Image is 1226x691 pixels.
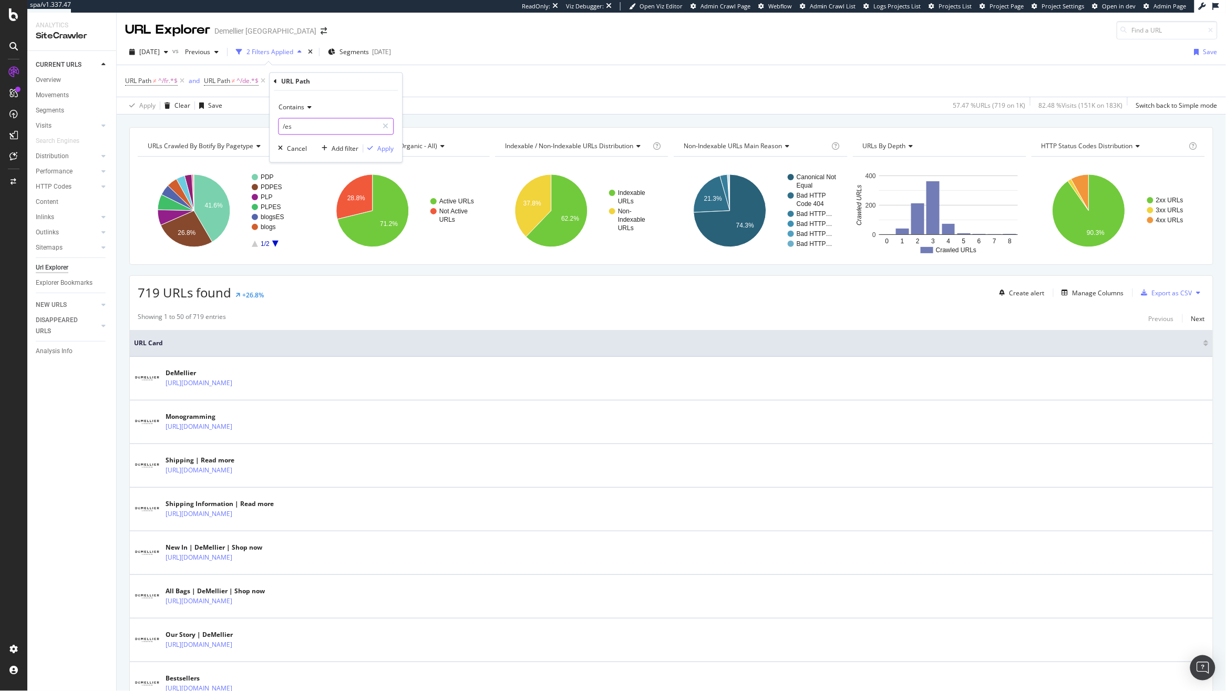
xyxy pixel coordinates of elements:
div: NEW URLS [36,300,67,311]
a: Sitemaps [36,242,98,253]
text: Indexable [618,216,645,223]
button: Save [195,97,222,114]
img: main image [134,502,160,516]
div: 82.48 % Visits ( 151K on 183K ) [1039,101,1123,110]
text: Crawled URLs [936,246,976,254]
div: Sitemaps [36,242,63,253]
text: Active URLs [439,198,474,205]
text: 74.3% [736,222,754,229]
span: ^/de.*$ [236,74,259,88]
span: Admin Crawl List [810,2,856,10]
svg: A chart. [316,165,488,256]
button: Next [1191,312,1205,325]
div: arrow-right-arrow-left [321,27,327,35]
svg: A chart. [1032,165,1205,256]
text: Crawled URLs [856,185,863,225]
text: Bad HTTP… [797,230,832,238]
span: ^/fr.*$ [158,74,178,88]
a: [URL][DOMAIN_NAME] [166,596,232,606]
span: ≠ [153,76,157,85]
a: Projects List [929,2,972,11]
a: Project Page [980,2,1024,11]
a: Url Explorer [36,262,109,273]
text: 8 [1008,238,1012,245]
div: Overview [36,75,61,86]
span: Admin Crawl Page [700,2,750,10]
button: Apply [125,97,156,114]
div: Manage Columns [1073,288,1124,297]
img: main image [134,633,160,647]
text: Bad HTTP [797,192,826,199]
text: blogsES [261,213,284,221]
button: Save [1190,44,1218,60]
div: Our Story | DeMellier [166,630,278,640]
div: Shipping Information | Read more [166,499,278,509]
div: SiteCrawler [36,30,108,42]
span: Contains [279,103,305,112]
text: 1 [901,238,904,245]
a: HTTP Codes [36,181,98,192]
text: PLPES [261,203,281,211]
div: Outlinks [36,227,59,238]
button: Add Filter [267,75,310,87]
text: Indexable [618,189,645,197]
span: Open in dev [1103,2,1136,10]
div: Analysis Info [36,346,73,357]
div: Save [208,101,222,110]
div: A chart. [674,165,846,256]
button: Apply [364,143,394,154]
a: Distribution [36,151,98,162]
div: Movements [36,90,69,101]
div: times [306,47,315,57]
a: CURRENT URLS [36,59,98,70]
text: blogs [261,223,276,231]
text: URLs [439,216,455,223]
div: Content [36,197,58,208]
text: 71.2% [380,220,398,228]
a: Overview [36,75,109,86]
span: Non-Indexable URLs Main Reason [684,141,782,150]
button: Segments[DATE] [324,44,395,60]
text: 5 [962,238,966,245]
span: URL Card [134,338,1201,348]
text: 200 [866,202,876,209]
text: 2xx URLs [1156,197,1183,204]
div: URL Explorer [125,21,210,39]
button: Add filter [318,143,359,154]
div: [DATE] [372,47,391,56]
a: [URL][DOMAIN_NAME] [166,552,232,563]
a: Performance [36,166,98,177]
a: Webflow [758,2,792,11]
span: URLs by Depth [863,141,906,150]
a: [URL][DOMAIN_NAME] [166,421,232,432]
text: Bad HTTP… [797,240,832,247]
svg: A chart. [495,165,667,256]
div: DISAPPEARED URLS [36,315,89,337]
span: Admin Page [1154,2,1187,10]
text: URLs [618,224,634,232]
img: main image [134,546,160,560]
div: Search Engines [36,136,79,147]
text: 62.2% [561,215,579,222]
button: and [189,76,200,86]
a: Admin Crawl Page [691,2,750,11]
div: 2 Filters Applied [246,47,293,56]
div: 57.47 % URLs ( 719 on 1K ) [953,101,1026,110]
button: 2 Filters Applied [232,44,306,60]
a: [URL][DOMAIN_NAME] [166,465,232,476]
div: Segments [36,105,64,116]
button: Previous [1149,312,1174,325]
div: Url Explorer [36,262,68,273]
a: DISAPPEARED URLS [36,315,98,337]
text: 4 [946,238,950,245]
text: 90.3% [1087,229,1105,236]
div: Bestsellers [166,674,278,683]
div: Performance [36,166,73,177]
a: Inlinks [36,212,98,223]
button: Export as CSV [1137,284,1192,301]
text: 26.8% [178,229,195,236]
div: Apply [139,101,156,110]
a: Visits [36,120,98,131]
div: and [189,76,200,85]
